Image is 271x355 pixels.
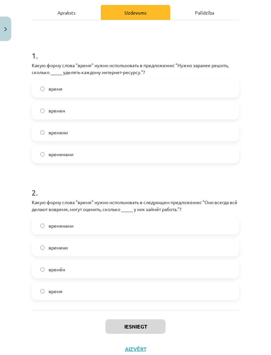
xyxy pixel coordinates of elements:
[49,222,73,229] span: временами
[49,288,62,295] span: время
[123,346,148,352] button: Aizvērt
[32,5,101,20] div: Apraksts
[40,130,45,135] input: времени
[105,319,166,334] button: Iesniegt
[32,62,239,76] p: Какую форму слова "время" нужно использовать в предложении: "Нужно заранее решить, сколько _____ ...
[40,87,45,91] input: время
[32,176,239,197] h1: 2 .
[4,27,7,31] img: icon-close-lesson-0947bae3869378f0d4975bcd49f059093ad1ed9edebbc8119c70593378902aed.svg
[40,152,45,156] input: временами
[49,266,65,273] span: времён
[49,151,73,158] span: временами
[40,224,45,228] input: временами
[40,245,45,250] input: времени
[32,39,239,60] h1: 1 .
[40,109,45,113] input: времен
[49,85,62,92] span: время
[49,107,65,114] span: времен
[49,244,68,251] span: времени
[40,267,45,272] input: времён
[170,5,239,20] div: Palīdzība
[40,289,45,293] input: время
[101,5,170,20] div: Uzdevums
[49,129,68,136] span: времени
[32,199,239,213] p: Какую форму слова "время" нужно использовать в следующем предложении: "Они всегда всё делают вовр...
